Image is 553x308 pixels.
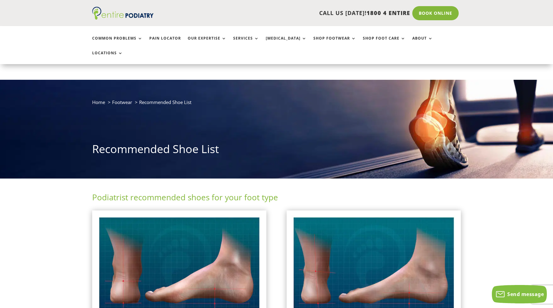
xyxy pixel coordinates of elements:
a: [MEDICAL_DATA] [266,36,307,49]
span: 1800 4 ENTIRE [367,9,410,17]
a: About [412,36,433,49]
a: Locations [92,51,123,64]
a: Pain Locator [149,36,181,49]
button: Send message [492,285,547,303]
a: Footwear [112,99,132,105]
h2: Podiatrist recommended shoes for your foot type [92,192,461,206]
img: logo (1) [92,7,154,20]
span: Send message [507,291,544,298]
span: Recommended Shoe List [139,99,191,105]
a: Book Online [412,6,459,20]
p: CALL US [DATE]! [177,9,410,17]
h1: Recommended Shoe List [92,141,461,160]
a: Home [92,99,105,105]
nav: breadcrumb [92,98,461,111]
a: Services [233,36,259,49]
a: Entire Podiatry [92,15,154,21]
a: Shop Footwear [313,36,356,49]
a: Shop Foot Care [363,36,406,49]
a: Our Expertise [188,36,226,49]
a: Common Problems [92,36,143,49]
